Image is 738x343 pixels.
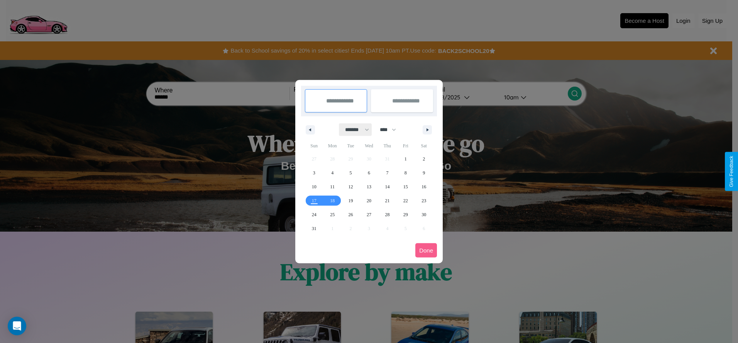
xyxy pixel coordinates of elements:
div: Give Feedback [729,156,734,187]
span: 5 [350,166,352,180]
span: 20 [367,194,371,208]
button: 23 [415,194,433,208]
button: 10 [305,180,323,194]
button: 28 [378,208,396,222]
button: 20 [360,194,378,208]
span: 22 [403,194,408,208]
button: 15 [396,180,415,194]
span: 14 [385,180,389,194]
button: 27 [360,208,378,222]
button: 19 [342,194,360,208]
span: Sun [305,140,323,152]
span: Mon [323,140,341,152]
span: Wed [360,140,378,152]
span: Sat [415,140,433,152]
span: 25 [330,208,335,222]
button: 6 [360,166,378,180]
button: 4 [323,166,341,180]
button: 26 [342,208,360,222]
button: 1 [396,152,415,166]
span: 16 [421,180,426,194]
span: 8 [405,166,407,180]
button: 8 [396,166,415,180]
span: 12 [349,180,353,194]
span: 26 [349,208,353,222]
span: 29 [403,208,408,222]
span: 3 [313,166,315,180]
button: 9 [415,166,433,180]
span: 18 [330,194,335,208]
span: 15 [403,180,408,194]
span: 4 [331,166,333,180]
button: 14 [378,180,396,194]
span: 28 [385,208,389,222]
button: 5 [342,166,360,180]
span: 30 [421,208,426,222]
span: 9 [423,166,425,180]
span: 10 [312,180,317,194]
span: 11 [330,180,335,194]
button: 12 [342,180,360,194]
span: 24 [312,208,317,222]
span: 19 [349,194,353,208]
span: 6 [368,166,370,180]
button: 31 [305,222,323,235]
button: 17 [305,194,323,208]
div: Open Intercom Messenger [8,317,26,335]
button: 24 [305,208,323,222]
span: Thu [378,140,396,152]
button: 21 [378,194,396,208]
button: 13 [360,180,378,194]
button: 25 [323,208,341,222]
button: 30 [415,208,433,222]
span: 1 [405,152,407,166]
button: 7 [378,166,396,180]
span: 13 [367,180,371,194]
button: 11 [323,180,341,194]
button: 3 [305,166,323,180]
span: Tue [342,140,360,152]
span: 17 [312,194,317,208]
span: 27 [367,208,371,222]
button: 16 [415,180,433,194]
span: Fri [396,140,415,152]
span: 23 [421,194,426,208]
button: 29 [396,208,415,222]
span: 7 [386,166,388,180]
button: Done [415,243,437,258]
button: 2 [415,152,433,166]
button: 22 [396,194,415,208]
span: 2 [423,152,425,166]
span: 21 [385,194,389,208]
span: 31 [312,222,317,235]
button: 18 [323,194,341,208]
